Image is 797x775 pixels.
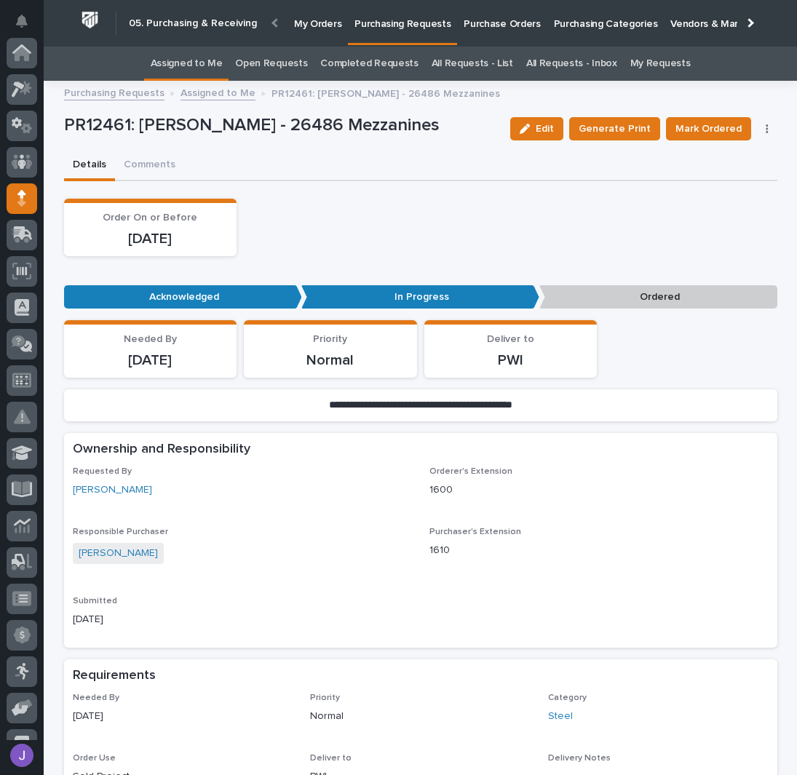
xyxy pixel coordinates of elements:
[64,84,164,100] a: Purchasing Requests
[310,709,531,724] p: Normal
[7,740,37,771] button: users-avatar
[539,285,777,309] p: Ordered
[76,7,103,33] img: Workspace Logo
[181,84,255,100] a: Assigned to Me
[73,482,152,498] a: [PERSON_NAME]
[253,351,408,369] p: Normal
[73,528,168,536] span: Responsible Purchaser
[526,47,617,81] a: All Requests - Inbox
[73,597,117,605] span: Submitted
[18,15,37,38] div: Notifications
[7,6,37,36] button: Notifications
[73,467,132,476] span: Requested By
[129,17,257,30] h2: 05. Purchasing & Receiving
[73,693,119,702] span: Needed By
[73,230,229,247] p: [DATE]
[64,151,115,181] button: Details
[432,47,513,81] a: All Requests - List
[73,351,229,369] p: [DATE]
[569,117,660,140] button: Generate Print
[487,334,534,344] span: Deliver to
[630,47,691,81] a: My Requests
[73,442,250,458] h2: Ownership and Responsibility
[73,754,116,763] span: Order Use
[429,482,769,498] p: 1600
[103,212,197,223] span: Order On or Before
[548,709,573,724] a: Steel
[313,334,347,344] span: Priority
[73,668,156,684] h2: Requirements
[73,612,412,627] p: [DATE]
[548,754,611,763] span: Delivery Notes
[579,120,651,138] span: Generate Print
[73,709,293,724] p: [DATE]
[433,351,589,369] p: PWI
[310,693,340,702] span: Priority
[124,334,177,344] span: Needed By
[79,546,158,561] a: [PERSON_NAME]
[310,754,352,763] span: Deliver to
[666,117,751,140] button: Mark Ordered
[151,47,223,81] a: Assigned to Me
[548,693,587,702] span: Category
[510,117,563,140] button: Edit
[115,151,184,181] button: Comments
[675,120,742,138] span: Mark Ordered
[429,467,512,476] span: Orderer's Extension
[301,285,539,309] p: In Progress
[429,528,521,536] span: Purchaser's Extension
[429,543,769,558] p: 1610
[271,84,500,100] p: PR12461: [PERSON_NAME] - 26486 Mezzanines
[536,122,554,135] span: Edit
[64,115,499,136] p: PR12461: [PERSON_NAME] - 26486 Mezzanines
[235,47,307,81] a: Open Requests
[320,47,418,81] a: Completed Requests
[64,285,302,309] p: Acknowledged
